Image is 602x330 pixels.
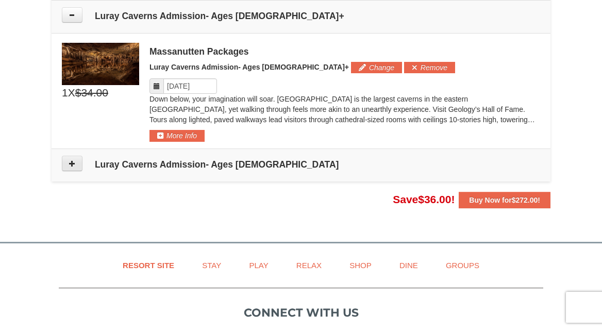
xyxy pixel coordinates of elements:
strong: Buy Now for ! [469,196,540,204]
span: Luray Caverns Admission- Ages [DEMOGRAPHIC_DATA]+ [149,63,349,71]
a: Stay [189,254,234,277]
a: Dine [387,254,431,277]
a: Play [236,254,281,277]
span: X [68,85,75,101]
span: $34.00 [75,85,108,101]
h4: Luray Caverns Admission- Ages [DEMOGRAPHIC_DATA] [62,159,540,170]
button: More Info [149,130,205,141]
button: Remove [404,62,455,73]
div: Massanutten Packages [149,46,540,57]
button: Buy Now for$272.00! [459,192,550,208]
a: Shop [337,254,384,277]
p: Down below, your imagination will soar. [GEOGRAPHIC_DATA] is the largest caverns in the eastern [... [149,94,540,125]
span: Save ! [393,193,455,205]
span: $36.00 [418,193,451,205]
h4: Luray Caverns Admission- Ages [DEMOGRAPHIC_DATA]+ [62,11,540,21]
img: 6619879-48-e684863c.jpg [62,43,139,85]
p: Connect with us [59,304,543,321]
a: Relax [283,254,335,277]
span: 1 [62,85,68,101]
button: Change [351,62,402,73]
a: Resort Site [110,254,187,277]
span: $272.00 [512,196,538,204]
a: Groups [433,254,492,277]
